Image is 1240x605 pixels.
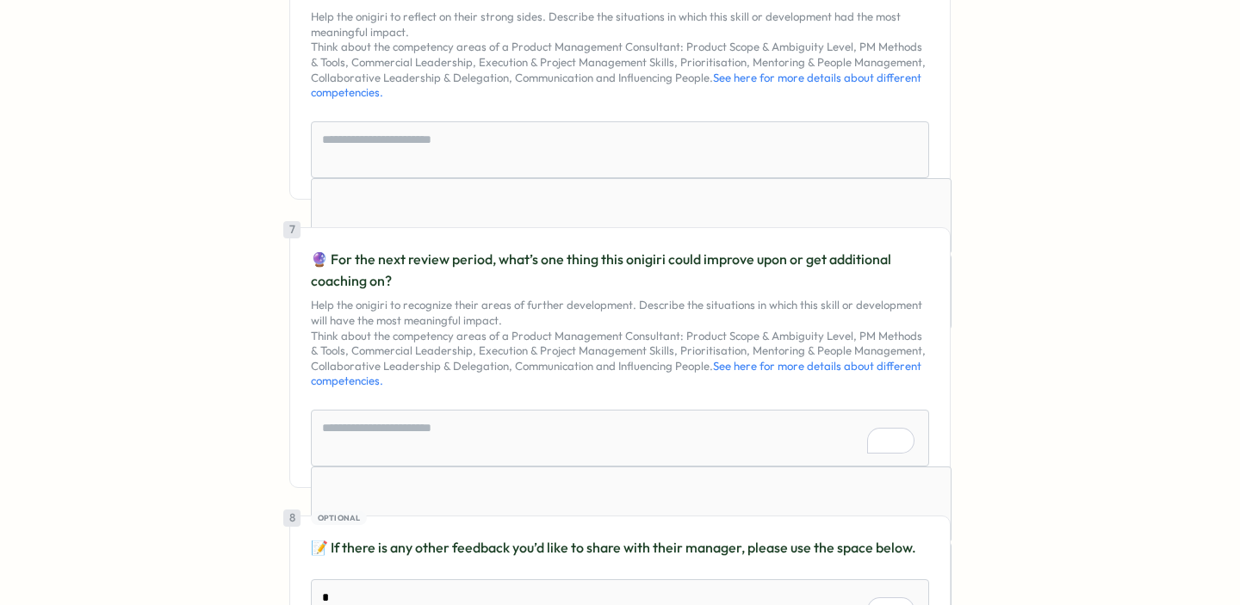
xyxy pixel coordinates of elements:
p: Help the onigiri to reflect on their strong sides. Describe the situations in which this skill or... [311,9,929,101]
div: 7 [283,221,301,238]
a: See here for more details about different competencies. [311,71,921,100]
p: 📝 If there is any other feedback you’d like to share with their manager, please use the space below. [311,537,929,559]
a: See here for more details about different competencies. [311,359,921,388]
span: Optional [318,512,361,524]
p: Help the onigiri to recognize their areas of further development. Describe the situations in whic... [311,298,929,389]
div: 8 [283,509,301,527]
textarea: To enrich screen reader interactions, please activate Accessibility in Grammarly extension settings [311,410,929,466]
p: 🔮 For the next review period, what’s one thing this onigiri could improve upon or get additional ... [311,249,929,292]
